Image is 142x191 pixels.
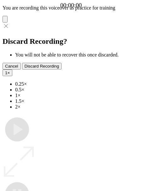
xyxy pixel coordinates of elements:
p: You are recording this voiceover as practice for training [3,5,139,11]
span: 1 [5,70,7,75]
button: Cancel [3,63,21,69]
a: 00:00:00 [60,2,82,9]
li: 1.5× [15,98,139,104]
li: 0.25× [15,81,139,87]
li: 2× [15,104,139,110]
li: 1× [15,93,139,98]
li: 0.5× [15,87,139,93]
button: 1× [3,69,12,76]
li: You will not be able to recover this once discarded. [15,52,139,58]
button: Discard Recording [22,63,62,69]
h2: Discard Recording? [3,37,139,46]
